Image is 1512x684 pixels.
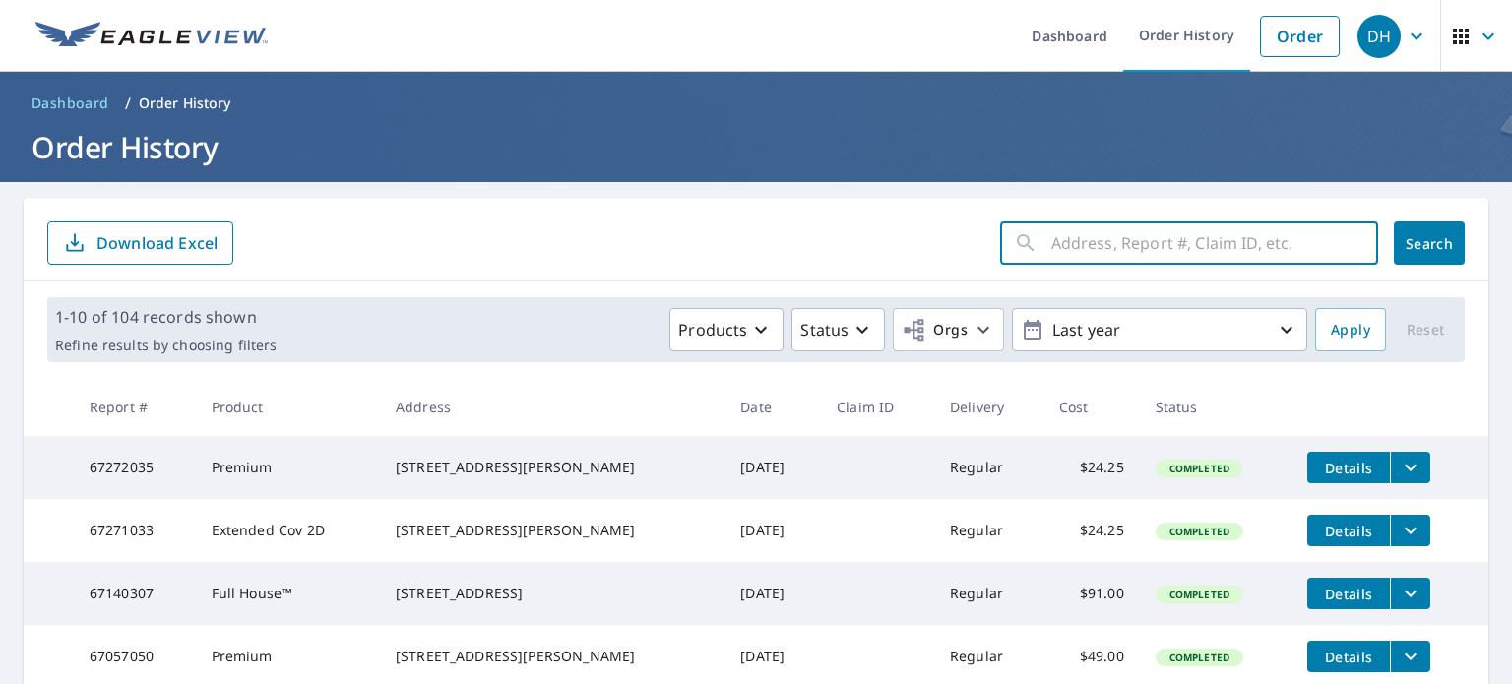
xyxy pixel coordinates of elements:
[724,562,821,625] td: [DATE]
[724,378,821,436] th: Date
[24,88,1488,119] nav: breadcrumb
[1307,515,1390,546] button: detailsBtn-67271033
[74,378,196,436] th: Report #
[396,584,709,603] div: [STREET_ADDRESS]
[1315,308,1386,351] button: Apply
[934,562,1043,625] td: Regular
[196,378,380,436] th: Product
[800,318,849,342] p: Status
[1394,221,1465,265] button: Search
[74,499,196,562] td: 67271033
[1158,525,1241,538] span: Completed
[1044,313,1275,347] p: Last year
[55,337,277,354] p: Refine results by choosing filters
[902,318,968,342] span: Orgs
[1158,588,1241,601] span: Completed
[1319,459,1378,477] span: Details
[893,308,1004,351] button: Orgs
[678,318,747,342] p: Products
[196,499,380,562] td: Extended Cov 2D
[1307,578,1390,609] button: detailsBtn-67140307
[1410,234,1449,253] span: Search
[47,221,233,265] button: Download Excel
[55,305,277,329] p: 1-10 of 104 records shown
[396,647,709,666] div: [STREET_ADDRESS][PERSON_NAME]
[1357,15,1401,58] div: DH
[1043,562,1140,625] td: $91.00
[1307,641,1390,672] button: detailsBtn-67057050
[396,521,709,540] div: [STREET_ADDRESS][PERSON_NAME]
[1331,318,1370,342] span: Apply
[1319,648,1378,666] span: Details
[1390,515,1430,546] button: filesDropdownBtn-67271033
[1043,378,1140,436] th: Cost
[396,458,709,477] div: [STREET_ADDRESS][PERSON_NAME]
[1158,462,1241,475] span: Completed
[139,93,231,113] p: Order History
[934,378,1043,436] th: Delivery
[24,127,1488,167] h1: Order History
[1158,651,1241,664] span: Completed
[1043,436,1140,499] td: $24.25
[1319,522,1378,540] span: Details
[74,436,196,499] td: 67272035
[1043,499,1140,562] td: $24.25
[196,436,380,499] td: Premium
[35,22,268,51] img: EV Logo
[196,562,380,625] td: Full House™
[125,92,131,115] li: /
[1390,578,1430,609] button: filesDropdownBtn-67140307
[821,378,934,436] th: Claim ID
[934,499,1043,562] td: Regular
[74,562,196,625] td: 67140307
[1390,452,1430,483] button: filesDropdownBtn-67272035
[1051,216,1378,271] input: Address, Report #, Claim ID, etc.
[24,88,117,119] a: Dashboard
[1390,641,1430,672] button: filesDropdownBtn-67057050
[934,436,1043,499] td: Regular
[1319,585,1378,603] span: Details
[1012,308,1307,351] button: Last year
[724,499,821,562] td: [DATE]
[31,93,109,113] span: Dashboard
[380,378,724,436] th: Address
[1260,16,1340,57] a: Order
[791,308,885,351] button: Status
[669,308,784,351] button: Products
[724,436,821,499] td: [DATE]
[1140,378,1291,436] th: Status
[96,232,218,254] p: Download Excel
[1307,452,1390,483] button: detailsBtn-67272035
